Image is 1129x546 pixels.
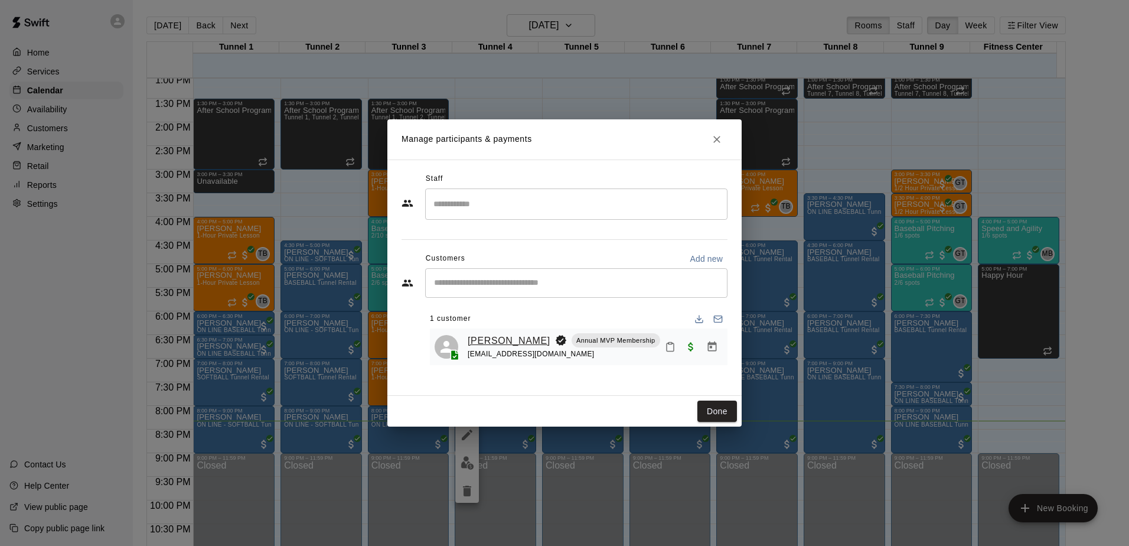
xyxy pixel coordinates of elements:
button: Close [706,129,727,150]
span: Paid with Card [680,341,701,351]
div: Start typing to search customers... [425,268,727,298]
a: [PERSON_NAME] [468,333,550,349]
svg: Booking Owner [555,334,567,346]
p: Manage participants & payments [402,133,532,145]
span: [EMAIL_ADDRESS][DOMAIN_NAME] [468,350,595,358]
div: Emily Guadagno [435,335,458,359]
p: Add new [690,253,723,265]
p: Annual MVP Membership [576,336,655,346]
svg: Customers [402,277,413,289]
button: Manage bookings & payment [701,336,723,357]
div: Search staff [425,188,727,220]
button: Download list [690,310,709,329]
button: Add new [685,249,727,268]
span: Customers [426,249,465,268]
span: 1 customer [430,310,471,329]
span: Staff [426,170,443,188]
button: Mark attendance [660,337,680,357]
svg: Staff [402,197,413,209]
button: Email participants [709,310,727,329]
button: Done [697,401,737,422]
